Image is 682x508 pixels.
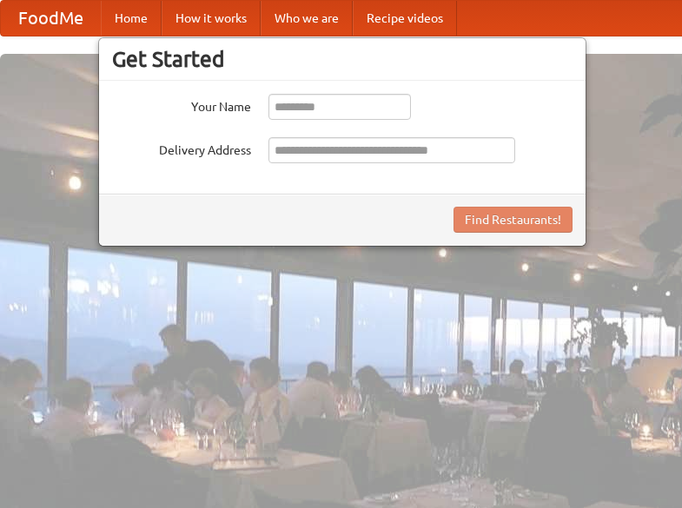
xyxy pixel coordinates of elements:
[261,1,353,36] a: Who we are
[112,137,251,159] label: Delivery Address
[454,207,573,233] button: Find Restaurants!
[353,1,457,36] a: Recipe videos
[101,1,162,36] a: Home
[112,46,573,72] h3: Get Started
[162,1,261,36] a: How it works
[1,1,101,36] a: FoodMe
[112,94,251,115] label: Your Name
